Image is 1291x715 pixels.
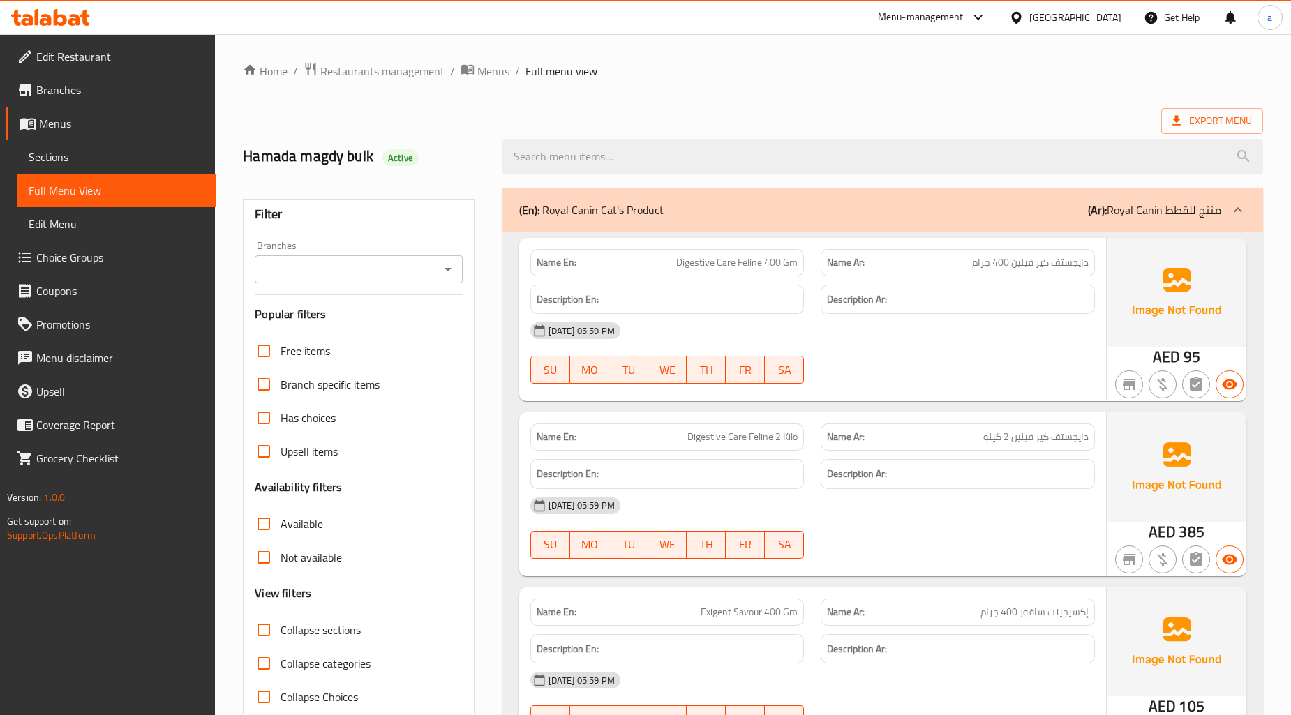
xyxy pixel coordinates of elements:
h2: Hamada magdy bulk [243,146,485,167]
img: Ae5nvW7+0k+MAAAAAElFTkSuQmCC [1107,412,1246,521]
div: Menu-management [878,9,964,26]
span: Branch specific items [281,376,380,393]
button: Available [1216,370,1244,398]
span: TU [615,534,643,555]
span: دايجستف كير فيلين 2 كيلو [983,430,1089,444]
a: Support.OpsPlatform [7,526,96,544]
strong: Name Ar: [827,255,865,270]
a: Upsell [6,375,216,408]
a: Branches [6,73,216,107]
div: (En): Royal Canin Cat's Product(Ar):Royal Canin منتج للقطط [502,188,1263,232]
button: WE [648,531,687,559]
span: MO [576,360,604,380]
span: SA [770,360,798,380]
a: Menus [6,107,216,140]
span: a [1267,10,1272,25]
span: Edit Menu [29,216,204,232]
button: SU [530,356,570,384]
strong: Description En: [537,291,599,308]
button: Not has choices [1182,370,1210,398]
span: Sections [29,149,204,165]
span: Collapse categories [281,655,371,672]
a: Full Menu View [17,174,216,207]
span: Restaurants management [320,63,445,80]
button: TH [687,356,726,384]
button: Purchased item [1149,545,1177,573]
button: MO [570,531,609,559]
button: FR [726,531,765,559]
strong: Description Ar: [827,640,887,658]
span: AED [1149,518,1176,545]
a: Edit Menu [17,207,216,241]
span: [DATE] 05:59 PM [543,499,620,512]
strong: Name Ar: [827,605,865,619]
span: إكسيجينت سافور 400 جرام [980,605,1089,619]
span: 385 [1179,518,1204,545]
img: Ae5nvW7+0k+MAAAAAElFTkSuQmCC [1107,238,1246,347]
img: Ae5nvW7+0k+MAAAAAElFTkSuQmCC [1107,587,1246,696]
a: Coupons [6,274,216,308]
span: AED [1153,343,1180,370]
a: Restaurants management [304,62,445,80]
div: [GEOGRAPHIC_DATA] [1029,10,1121,25]
span: Collapse Choices [281,688,358,705]
a: Sections [17,140,216,174]
span: Active [382,151,419,165]
strong: Description En: [537,640,599,658]
span: Digestive Care Feline 400 Gm [676,255,798,270]
span: Grocery Checklist [36,450,204,467]
span: Has choices [281,409,336,426]
button: TU [609,356,648,384]
span: Get support on: [7,512,71,530]
button: Open [438,259,458,279]
span: TU [615,360,643,380]
strong: Description Ar: [827,465,887,483]
li: / [293,63,298,80]
button: Not branch specific item [1115,370,1143,398]
span: Menu disclaimer [36,349,204,366]
button: TH [687,531,726,559]
span: Coupons [36,283,204,299]
a: Coverage Report [6,408,216,442]
li: / [450,63,455,80]
span: 1.0.0 [43,488,65,506]
button: Not has choices [1182,545,1210,573]
strong: Name En: [537,255,576,270]
strong: Name En: [537,605,576,619]
span: [DATE] 05:59 PM [543,324,620,338]
span: Export Menu [1161,108,1263,134]
button: Purchased item [1149,370,1177,398]
span: Not available [281,549,342,566]
h3: View filters [255,585,311,601]
button: Not branch specific item [1115,545,1143,573]
span: 95 [1184,343,1200,370]
a: Home [243,63,288,80]
span: Exigent Savour 400 Gm [701,605,798,619]
button: TU [609,531,648,559]
span: [DATE] 05:59 PM [543,674,620,687]
strong: Name En: [537,430,576,444]
p: Royal Canin Cat's Product [519,202,664,218]
span: Full menu view [525,63,597,80]
a: Menu disclaimer [6,341,216,375]
span: Free items [281,343,330,359]
span: SU [537,360,565,380]
strong: Name Ar: [827,430,865,444]
span: Promotions [36,316,204,333]
p: Royal Canin منتج للقطط [1088,202,1221,218]
button: Available [1216,545,1244,573]
button: FR [726,356,765,384]
div: Filter [255,200,462,229]
li: / [515,63,520,80]
span: Available [281,515,323,532]
span: SA [770,534,798,555]
span: FR [731,534,759,555]
a: Grocery Checklist [6,442,216,475]
button: WE [648,356,687,384]
span: Choice Groups [36,249,204,266]
b: (En): [519,200,539,220]
button: MO [570,356,609,384]
nav: breadcrumb [243,62,1263,80]
h3: Popular filters [255,306,462,322]
span: Upsell [36,383,204,400]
